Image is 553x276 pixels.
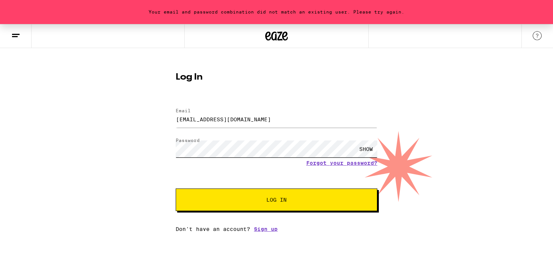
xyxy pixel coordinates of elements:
a: Sign up [254,226,278,232]
button: Log In [176,189,377,211]
a: Forgot your password? [306,160,377,166]
h1: Log In [176,73,377,82]
label: Email [176,108,191,113]
span: Hi. Need any help? [5,5,54,11]
div: Don't have an account? [176,226,377,232]
label: Password [176,138,200,143]
span: Log In [266,197,287,202]
input: Email [176,111,377,128]
div: SHOW [355,140,377,157]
